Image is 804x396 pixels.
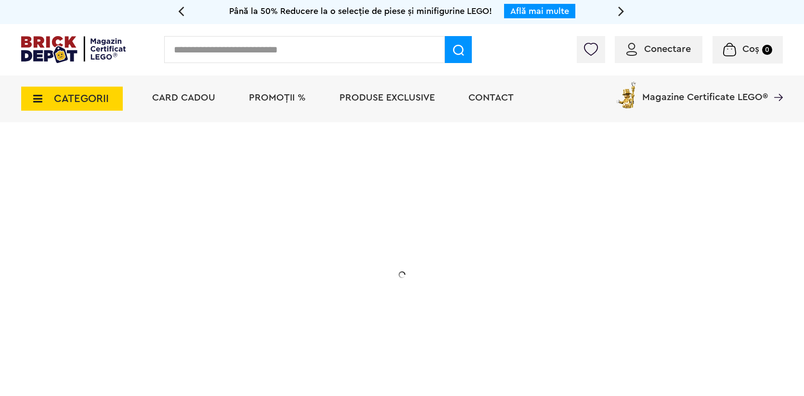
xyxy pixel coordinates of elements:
[762,45,772,55] small: 0
[90,262,282,303] h2: La două seturi LEGO de adulți achiziționate din selecție! În perioada 12 - [DATE]!
[90,324,282,336] div: Explorează
[644,44,691,54] span: Conectare
[468,93,514,102] a: Contact
[510,7,569,15] a: Află mai multe
[742,44,759,54] span: Coș
[90,218,282,253] h1: 20% Reducere!
[626,44,691,54] a: Conectare
[339,93,435,102] a: Produse exclusive
[768,80,783,89] a: Magazine Certificate LEGO®
[152,93,215,102] a: Card Cadou
[54,93,109,104] span: CATEGORII
[249,93,306,102] a: PROMOȚII %
[642,80,768,102] span: Magazine Certificate LEGO®
[229,7,492,15] span: Până la 50% Reducere la o selecție de piese și minifigurine LEGO!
